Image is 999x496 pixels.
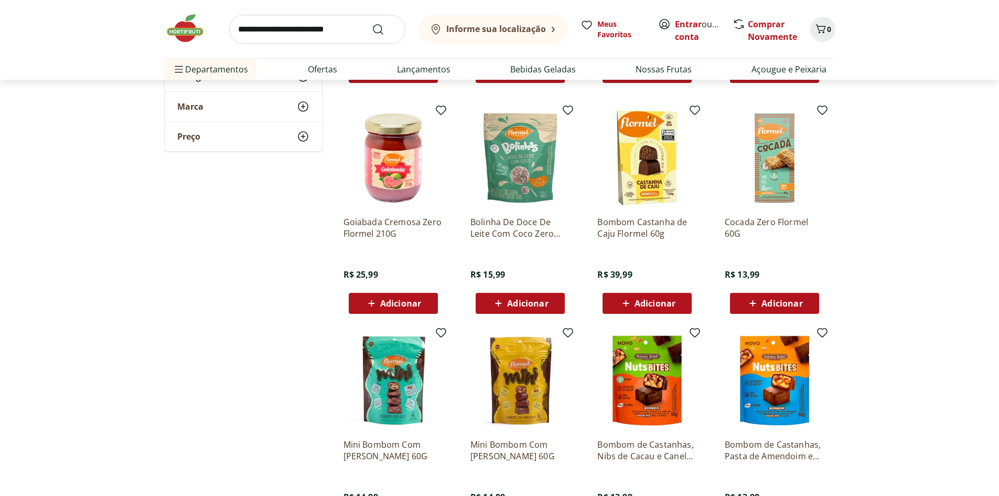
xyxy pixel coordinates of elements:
a: Meus Favoritos [581,19,646,40]
a: Bebidas Geladas [510,63,576,76]
a: Entrar [675,18,702,30]
a: Mini Bombom Com [PERSON_NAME] 60G [470,439,570,462]
span: ou [675,18,722,43]
button: Adicionar [476,293,565,314]
button: Adicionar [603,293,692,314]
a: Lançamentos [397,63,450,76]
input: search [229,15,405,44]
span: Marca [177,101,203,112]
span: Preço [177,131,200,142]
span: Adicionar [507,299,548,308]
button: Submit Search [372,23,397,36]
a: Comprar Novamente [748,18,797,43]
span: Adicionar [380,299,421,308]
span: R$ 25,99 [343,269,378,280]
span: Adicionar [635,299,675,308]
a: Açougue e Peixaria [751,63,826,76]
button: Carrinho [810,17,835,42]
img: Bolinha De Doce De Leite Com Coco Zero Lactose Flormel 60G [470,108,570,208]
button: Menu [173,57,185,82]
button: Adicionar [349,293,438,314]
button: Marca [165,92,322,121]
a: Mini Bombom Com [PERSON_NAME] 60G [343,439,443,462]
a: Bombom Castanha de Caju Flormel 60g [597,216,697,239]
span: R$ 39,99 [597,269,632,280]
span: Departamentos [173,57,248,82]
img: Cocada Zero Flormel 60G [725,108,824,208]
span: Adicionar [761,299,802,308]
img: Mini Bombom Com Coco Flormel 60G [343,331,443,430]
a: Criar conta [675,18,733,43]
b: Informe sua localização [446,23,546,35]
a: Ofertas [308,63,337,76]
span: Meus Favoritos [597,19,646,40]
img: Bombom de Castanhas, Pasta de Amendoim e Chocolate ao Leite Nuts Bites [725,331,824,430]
button: Preço [165,122,322,151]
a: Bombom de Castanhas, Nibs de Cacau e Canela com Chocolate Meio Amargo Nuts Bites [597,439,697,462]
span: R$ 13,99 [725,269,759,280]
button: Informe sua localização [418,15,568,44]
span: 0 [827,24,831,34]
button: Adicionar [730,293,819,314]
a: Bombom de Castanhas, Pasta de Amendoim e Chocolate ao Leite Nuts Bites [725,439,824,462]
img: Bombom Castanha de Caju Flormel 60g [597,108,697,208]
a: Goiabada Cremosa Zero Flormel 210G [343,216,443,239]
a: Cocada Zero Flormel 60G [725,216,824,239]
img: Bombom de Castanhas, Nibs de Cacau e Canela com Chocolate Meio Amargo Nuts Bites [597,331,697,430]
img: Goiabada Cremosa Zero Flormel 210G [343,108,443,208]
span: R$ 15,99 [470,269,505,280]
img: Hortifruti [164,13,217,44]
img: Mini Bombom Com Amendoim Flormel 60G [470,331,570,430]
a: Nossas Frutas [636,63,692,76]
a: Bolinha De Doce De Leite Com Coco Zero Lactose Flormel 60G [470,216,570,239]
